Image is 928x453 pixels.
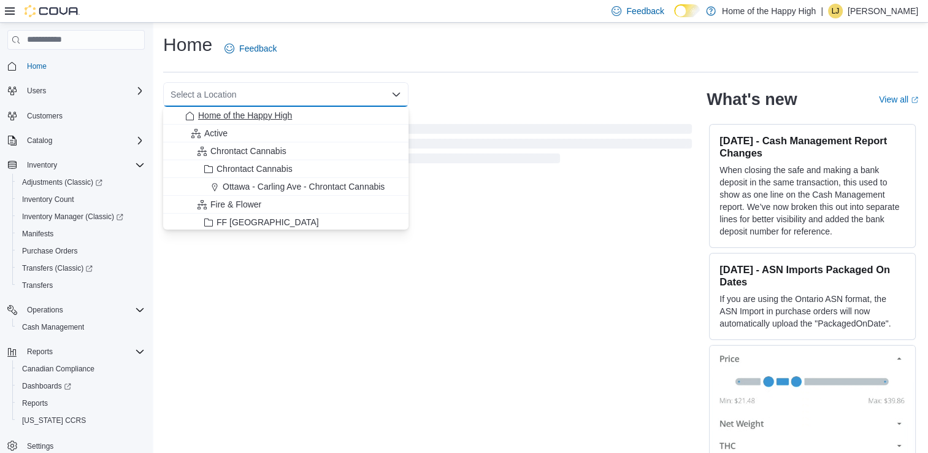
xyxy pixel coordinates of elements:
button: Inventory [2,157,150,174]
span: Adjustments (Classic) [22,177,102,187]
a: Feedback [220,36,282,61]
span: Reports [27,347,53,357]
input: Dark Mode [674,4,700,17]
span: Inventory Count [17,192,145,207]
span: Settings [22,438,145,453]
button: Users [2,82,150,99]
button: [US_STATE] CCRS [12,412,150,429]
span: Customers [22,108,145,123]
p: [PERSON_NAME] [848,4,918,18]
button: Home [2,57,150,75]
button: Close list of options [391,90,401,99]
a: Transfers [17,278,58,293]
span: Feedback [239,42,277,55]
span: [US_STATE] CCRS [22,416,86,425]
h3: [DATE] - Cash Management Report Changes [719,134,905,159]
button: Catalog [2,132,150,149]
p: If you are using the Ontario ASN format, the ASN Import in purchase orders will now automatically... [719,293,905,330]
h3: [DATE] - ASN Imports Packaged On Dates [719,263,905,288]
span: Home of the Happy High [198,109,292,122]
button: Inventory [22,158,62,172]
span: Purchase Orders [22,246,78,256]
h2: What's new [707,90,797,109]
span: Operations [22,303,145,317]
button: Fire & Flower [163,196,408,214]
span: Inventory Count [22,195,74,204]
button: Cash Management [12,319,150,336]
span: Canadian Compliance [17,362,145,376]
span: Transfers (Classic) [22,263,93,273]
a: Canadian Compliance [17,362,99,376]
a: Customers [22,109,67,123]
span: Transfers [22,281,53,290]
a: View allExternal link [879,95,918,104]
a: Transfers (Classic) [17,261,98,276]
span: Manifests [22,229,53,239]
span: Reports [22,344,145,359]
a: Inventory Manager (Classic) [17,209,128,224]
span: Transfers (Classic) [17,261,145,276]
button: Catalog [22,133,57,148]
img: Cova [25,5,80,17]
span: FF [GEOGRAPHIC_DATA] [217,216,319,228]
span: Customers [27,111,63,121]
a: Adjustments (Classic) [17,175,107,190]
p: Home of the Happy High [722,4,816,18]
a: Reports [17,396,53,411]
button: Operations [22,303,68,317]
span: Loading [163,126,692,166]
span: Inventory Manager (Classic) [17,209,145,224]
svg: External link [911,96,918,104]
span: Purchase Orders [17,244,145,258]
button: Reports [2,343,150,360]
span: Feedback [626,5,664,17]
span: Ottawa - Carling Ave - Chrontact Cannabis [223,180,385,193]
span: Users [22,83,145,98]
span: Canadian Compliance [22,364,94,374]
span: Cash Management [22,322,84,332]
span: Inventory Manager (Classic) [22,212,123,222]
h1: Home [163,33,212,57]
button: Users [22,83,51,98]
p: | [821,4,823,18]
div: Laura Jenkinson [828,4,843,18]
span: Inventory [22,158,145,172]
span: Home [27,61,47,71]
button: Reports [22,344,58,359]
span: Reports [22,398,48,408]
button: Operations [2,301,150,319]
span: Dashboards [22,381,71,391]
span: Catalog [22,133,145,148]
a: Inventory Count [17,192,79,207]
button: Home of the Happy High [163,107,408,125]
span: Transfers [17,278,145,293]
span: Washington CCRS [17,413,145,428]
button: Customers [2,107,150,125]
button: Active [163,125,408,142]
span: Cash Management [17,320,145,335]
span: Reports [17,396,145,411]
span: Chrontact Cannabis [210,145,286,157]
a: [US_STATE] CCRS [17,413,91,428]
span: Operations [27,305,63,315]
span: Chrontact Cannabis [217,163,293,175]
span: Catalog [27,136,52,145]
button: Ottawa - Carling Ave - Chrontact Cannabis [163,178,408,196]
button: Chrontact Cannabis [163,160,408,178]
button: Chrontact Cannabis [163,142,408,160]
a: Purchase Orders [17,244,83,258]
button: FF [GEOGRAPHIC_DATA] [163,214,408,231]
button: Reports [12,395,150,412]
p: When closing the safe and making a bank deposit in the same transaction, this used to show as one... [719,164,905,238]
span: Dark Mode [674,17,675,18]
a: Adjustments (Classic) [12,174,150,191]
a: Manifests [17,226,58,241]
a: Cash Management [17,320,89,335]
span: Settings [27,441,53,451]
a: Dashboards [17,379,76,393]
button: Purchase Orders [12,242,150,260]
button: Manifests [12,225,150,242]
span: Adjustments (Classic) [17,175,145,190]
a: Home [22,59,52,74]
span: Dashboards [17,379,145,393]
